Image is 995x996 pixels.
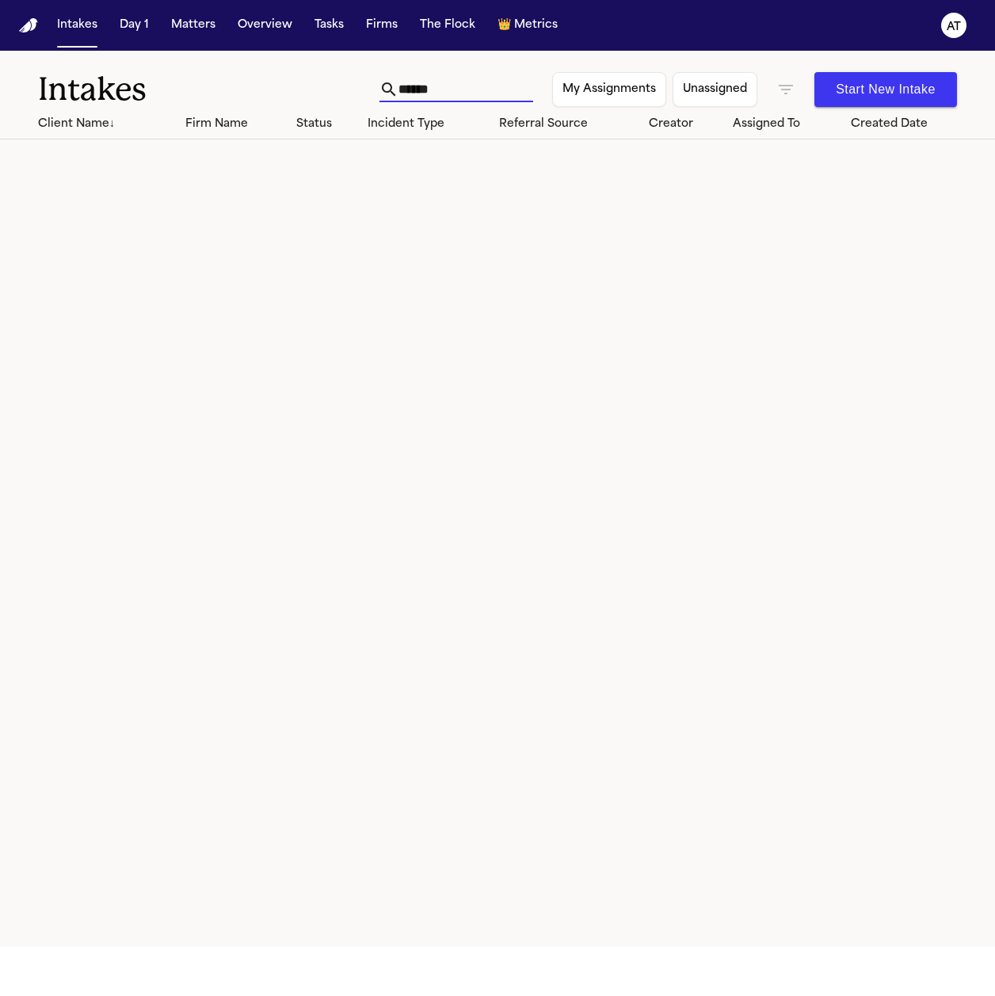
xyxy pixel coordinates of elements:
[165,11,222,40] button: Matters
[296,116,355,132] div: Status
[649,116,720,132] div: Creator
[51,11,104,40] button: Intakes
[185,116,284,132] div: Firm Name
[38,116,173,132] div: Client Name ↓
[814,72,957,107] button: Start New Intake
[368,116,487,132] div: Incident Type
[552,72,666,107] button: My Assignments
[360,11,404,40] button: Firms
[733,116,838,132] div: Assigned To
[414,11,482,40] button: The Flock
[19,18,38,33] img: Finch Logo
[38,70,379,109] h1: Intakes
[673,72,757,107] button: Unassigned
[19,18,38,33] a: Home
[491,11,564,40] button: crownMetrics
[113,11,155,40] button: Day 1
[308,11,350,40] button: Tasks
[499,116,636,132] div: Referral Source
[231,11,299,40] button: Overview
[851,116,970,132] div: Created Date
